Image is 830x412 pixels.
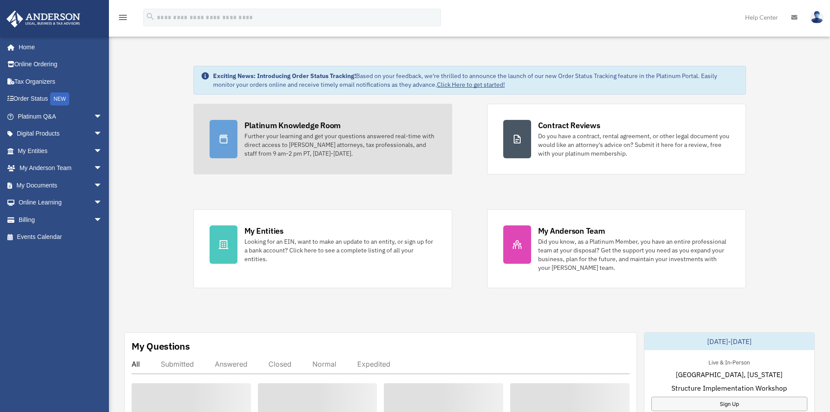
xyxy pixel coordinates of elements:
a: Digital Productsarrow_drop_down [6,125,115,143]
span: arrow_drop_down [94,211,111,229]
a: Platinum Knowledge Room Further your learning and get your questions answered real-time with dire... [193,104,452,174]
div: [DATE]-[DATE] [644,333,814,350]
a: Billingarrow_drop_down [6,211,115,228]
div: Based on your feedback, we're thrilled to announce the launch of our new Order Status Tracking fe... [213,72,739,89]
a: Sign Up [651,397,807,411]
i: search [146,12,155,21]
span: [GEOGRAPHIC_DATA], [US_STATE] [676,369,783,380]
strong: Exciting News: Introducing Order Status Tracking! [213,72,356,80]
div: Submitted [161,360,194,368]
div: Normal [312,360,336,368]
span: arrow_drop_down [94,177,111,194]
a: Online Ordering [6,56,115,73]
span: arrow_drop_down [94,160,111,177]
a: Contract Reviews Do you have a contract, rental agreement, or other legal document you would like... [487,104,746,174]
div: Looking for an EIN, want to make an update to an entity, or sign up for a bank account? Click her... [244,237,436,263]
span: arrow_drop_down [94,108,111,126]
a: My Anderson Teamarrow_drop_down [6,160,115,177]
div: My Entities [244,225,284,236]
div: My Anderson Team [538,225,605,236]
div: All [132,360,140,368]
div: Further your learning and get your questions answered real-time with direct access to [PERSON_NAM... [244,132,436,158]
div: Platinum Knowledge Room [244,120,341,131]
div: Expedited [357,360,390,368]
img: User Pic [810,11,823,24]
a: menu [118,15,128,23]
i: menu [118,12,128,23]
a: My Documentsarrow_drop_down [6,177,115,194]
div: My Questions [132,340,190,353]
a: Tax Organizers [6,73,115,90]
img: Anderson Advisors Platinum Portal [4,10,83,27]
a: My Anderson Team Did you know, as a Platinum Member, you have an entire professional team at your... [487,209,746,288]
div: NEW [50,92,69,106]
span: Structure Implementation Workshop [671,383,787,393]
span: arrow_drop_down [94,194,111,212]
a: Home [6,38,111,56]
div: Closed [268,360,291,368]
a: Click Here to get started! [437,81,505,89]
div: Live & In-Person [701,357,757,366]
a: My Entitiesarrow_drop_down [6,142,115,160]
a: Online Learningarrow_drop_down [6,194,115,211]
div: Answered [215,360,247,368]
div: Contract Reviews [538,120,600,131]
div: Do you have a contract, rental agreement, or other legal document you would like an attorney's ad... [538,132,730,158]
a: Platinum Q&Aarrow_drop_down [6,108,115,125]
a: Events Calendar [6,228,115,246]
span: arrow_drop_down [94,142,111,160]
a: My Entities Looking for an EIN, want to make an update to an entity, or sign up for a bank accoun... [193,209,452,288]
a: Order StatusNEW [6,90,115,108]
span: arrow_drop_down [94,125,111,143]
div: Did you know, as a Platinum Member, you have an entire professional team at your disposal? Get th... [538,237,730,272]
